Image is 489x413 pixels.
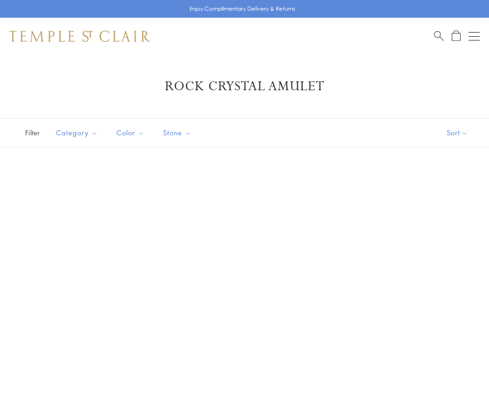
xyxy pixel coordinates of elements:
[452,30,461,42] a: Open Shopping Bag
[23,78,466,95] h1: Rock Crystal Amulet
[51,127,105,139] span: Category
[469,31,480,42] button: Open navigation
[434,30,444,42] a: Search
[158,127,198,139] span: Stone
[109,122,151,143] button: Color
[112,127,151,139] span: Color
[9,31,150,42] img: Temple St. Clair
[190,4,295,13] p: Enjoy Complimentary Delivery & Returns
[49,122,105,143] button: Category
[426,119,489,147] button: Show sort by
[156,122,198,143] button: Stone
